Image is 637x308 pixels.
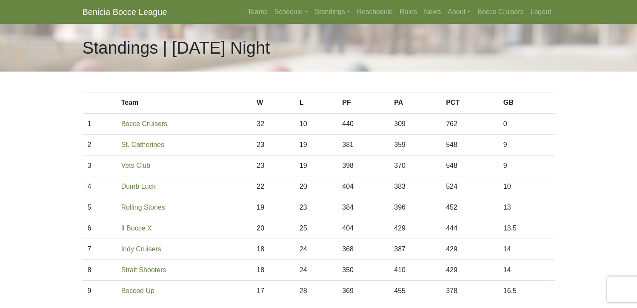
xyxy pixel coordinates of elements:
td: 452 [441,197,498,218]
td: 19 [251,197,294,218]
td: 2 [83,135,116,155]
td: 24 [294,239,337,260]
h1: Standings | [DATE] Night [83,37,270,58]
td: 14 [498,239,555,260]
td: 22 [251,176,294,197]
a: Rules [396,3,420,20]
a: Il Bocce X [121,225,152,232]
td: 398 [337,155,389,176]
td: 8 [83,260,116,281]
a: Reschedule [354,3,397,20]
td: 3 [83,155,116,176]
td: 404 [337,176,389,197]
td: 524 [441,176,498,197]
td: 19 [294,155,337,176]
td: 429 [441,239,498,260]
td: 0 [498,113,555,135]
a: Benicia Bocce League [83,3,167,20]
td: 9 [498,155,555,176]
td: 14 [498,260,555,281]
td: 9 [83,281,116,302]
td: 378 [441,281,498,302]
td: 369 [337,281,389,302]
td: 404 [337,218,389,239]
a: Teams [244,3,271,20]
td: 548 [441,155,498,176]
a: Schedule [271,3,311,20]
a: About [444,3,474,20]
td: 19 [294,135,337,155]
a: Dumb Luck [121,183,156,190]
th: PA [389,92,441,114]
td: 25 [294,218,337,239]
a: Strait Shooters [121,266,166,273]
th: PF [337,92,389,114]
td: 396 [389,197,441,218]
td: 440 [337,113,389,135]
td: 7 [83,239,116,260]
td: 383 [389,176,441,197]
td: 18 [251,239,294,260]
td: 410 [389,260,441,281]
a: St. Catherines [121,141,164,148]
th: PCT [441,92,498,114]
td: 455 [389,281,441,302]
th: L [294,92,337,114]
a: Bocce Cruisers [121,120,167,127]
a: Bocced Up [121,287,154,294]
a: Vets Club [121,162,150,169]
td: 23 [251,155,294,176]
td: 359 [389,135,441,155]
td: 309 [389,113,441,135]
td: 429 [441,260,498,281]
td: 5 [83,197,116,218]
td: 24 [294,260,337,281]
td: 17 [251,281,294,302]
a: Rolling Stones [121,204,165,211]
td: 6 [83,218,116,239]
td: 429 [389,218,441,239]
a: News [420,3,444,20]
td: 13.5 [498,218,555,239]
td: 32 [251,113,294,135]
td: 350 [337,260,389,281]
th: GB [498,92,555,114]
td: 9 [498,135,555,155]
a: Logout [527,3,555,20]
a: Indy Cruisers [121,245,161,253]
td: 28 [294,281,337,302]
a: Standings [311,3,354,20]
td: 18 [251,260,294,281]
th: Team [116,92,252,114]
th: W [251,92,294,114]
td: 762 [441,113,498,135]
td: 20 [251,218,294,239]
td: 23 [251,135,294,155]
td: 381 [337,135,389,155]
td: 20 [294,176,337,197]
td: 10 [498,176,555,197]
td: 384 [337,197,389,218]
td: 1 [83,113,116,135]
td: 444 [441,218,498,239]
td: 368 [337,239,389,260]
td: 548 [441,135,498,155]
td: 387 [389,239,441,260]
td: 13 [498,197,555,218]
a: Bocce Cruisers [474,3,527,20]
td: 16.5 [498,281,555,302]
td: 10 [294,113,337,135]
td: 4 [83,176,116,197]
td: 370 [389,155,441,176]
td: 23 [294,197,337,218]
